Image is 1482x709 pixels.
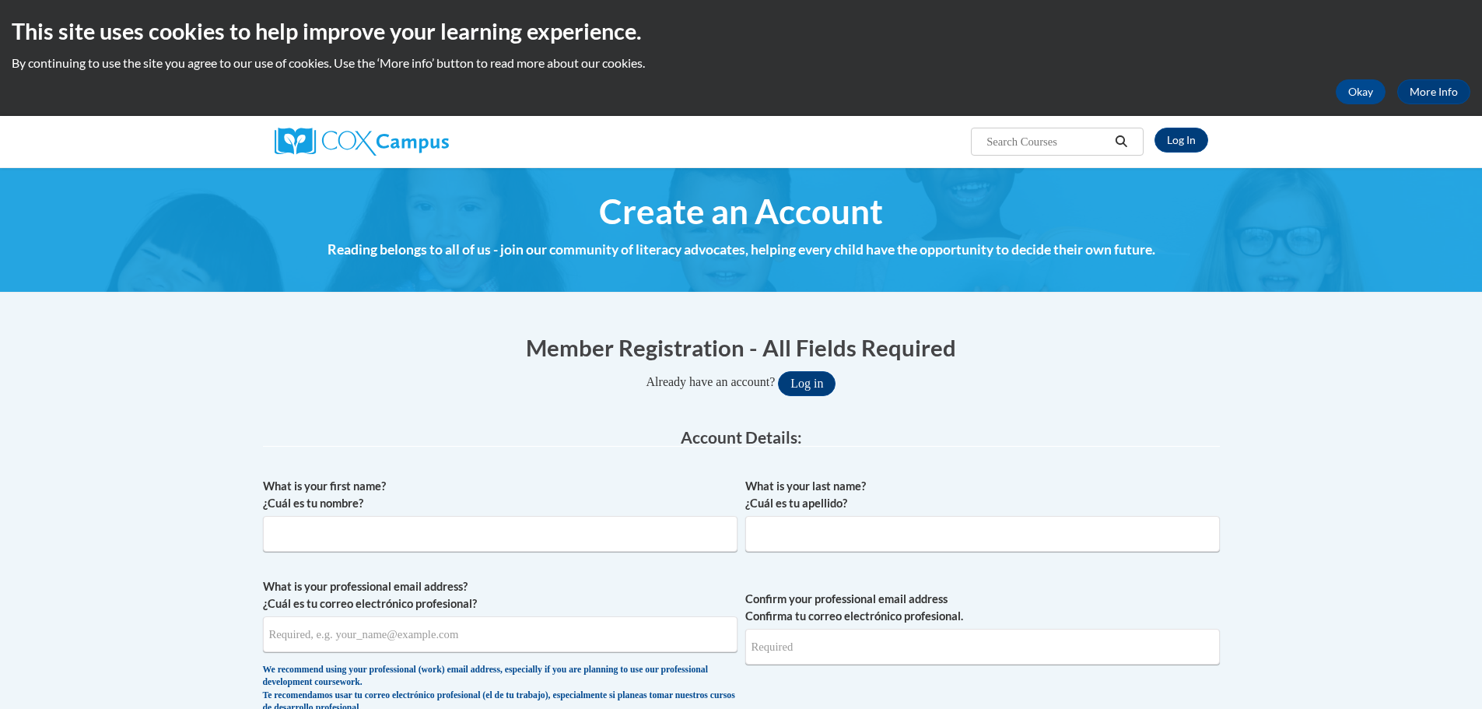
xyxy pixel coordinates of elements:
label: What is your professional email address? ¿Cuál es tu correo electrónico profesional? [263,578,737,612]
p: By continuing to use the site you agree to our use of cookies. Use the ‘More info’ button to read... [12,54,1470,72]
label: Confirm your professional email address Confirma tu correo electrónico profesional. [745,591,1220,625]
a: Log In [1154,128,1208,153]
a: More Info [1397,79,1470,104]
label: What is your first name? ¿Cuál es tu nombre? [263,478,737,512]
button: Log in [778,371,836,396]
label: What is your last name? ¿Cuál es tu apellido? [745,478,1220,512]
input: Search Courses [985,132,1109,151]
span: Account Details: [681,427,802,447]
h2: This site uses cookies to help improve your learning experience. [12,16,1470,47]
input: Metadata input [263,516,737,552]
input: Required [745,629,1220,665]
span: Already have an account? [646,375,776,388]
img: Cox Campus [275,128,449,156]
button: Search [1109,132,1133,151]
input: Metadata input [263,616,737,652]
button: Okay [1336,79,1386,104]
span: Create an Account [599,191,883,232]
h1: Member Registration - All Fields Required [263,332,1220,363]
input: Metadata input [745,516,1220,552]
h4: Reading belongs to all of us - join our community of literacy advocates, helping every child have... [263,240,1220,260]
